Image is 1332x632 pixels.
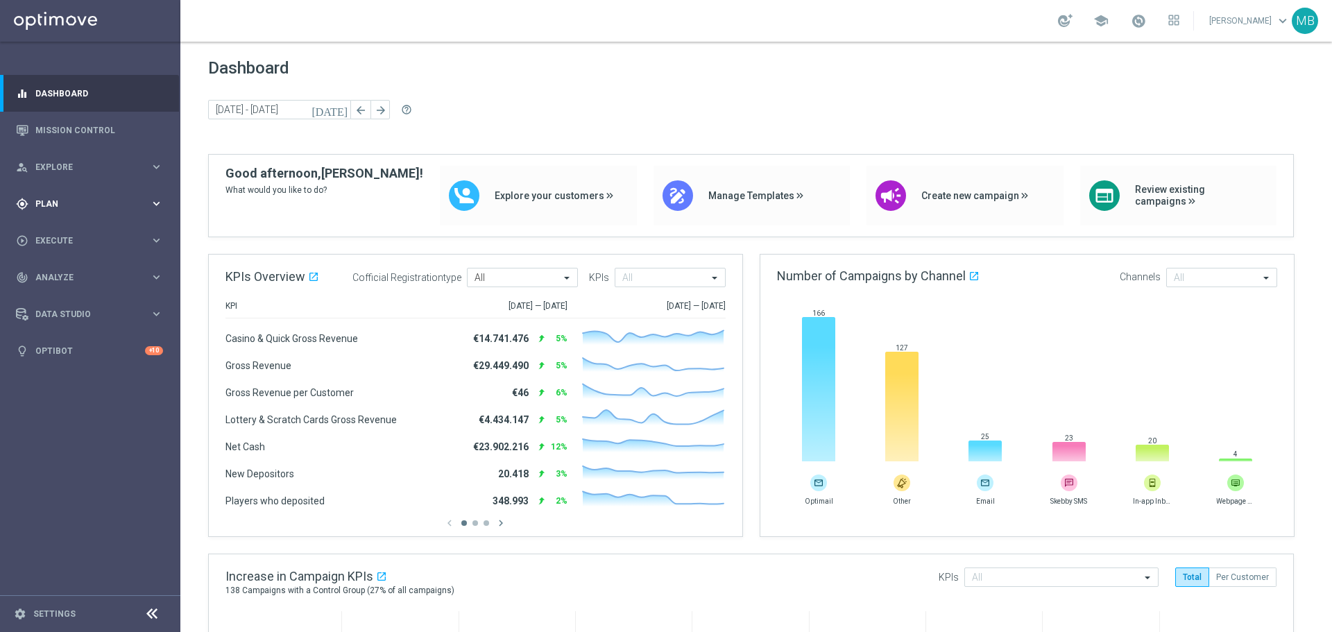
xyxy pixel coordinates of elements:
[16,112,163,148] div: Mission Control
[35,237,150,245] span: Execute
[15,309,164,320] button: Data Studio keyboard_arrow_right
[15,198,164,210] button: gps_fixed Plan keyboard_arrow_right
[15,235,164,246] button: play_circle_outline Execute keyboard_arrow_right
[35,273,150,282] span: Analyze
[35,200,150,208] span: Plan
[16,308,150,321] div: Data Studio
[1093,13,1109,28] span: school
[35,112,163,148] a: Mission Control
[33,610,76,618] a: Settings
[150,307,163,321] i: keyboard_arrow_right
[150,160,163,173] i: keyboard_arrow_right
[150,271,163,284] i: keyboard_arrow_right
[16,198,150,210] div: Plan
[35,75,163,112] a: Dashboard
[16,234,150,247] div: Execute
[16,234,28,247] i: play_circle_outline
[15,88,164,99] button: equalizer Dashboard
[15,345,164,357] button: lightbulb Optibot +10
[145,346,163,355] div: +10
[14,608,26,620] i: settings
[16,345,28,357] i: lightbulb
[1208,10,1292,31] a: [PERSON_NAME]keyboard_arrow_down
[1275,13,1290,28] span: keyboard_arrow_down
[16,271,28,284] i: track_changes
[15,162,164,173] button: person_search Explore keyboard_arrow_right
[150,197,163,210] i: keyboard_arrow_right
[15,125,164,136] button: Mission Control
[16,161,150,173] div: Explore
[16,332,163,369] div: Optibot
[35,310,150,318] span: Data Studio
[16,161,28,173] i: person_search
[35,163,150,171] span: Explore
[16,198,28,210] i: gps_fixed
[1292,8,1318,34] div: MB
[15,272,164,283] button: track_changes Analyze keyboard_arrow_right
[16,75,163,112] div: Dashboard
[35,332,145,369] a: Optibot
[16,271,150,284] div: Analyze
[16,87,28,100] i: equalizer
[150,234,163,247] i: keyboard_arrow_right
